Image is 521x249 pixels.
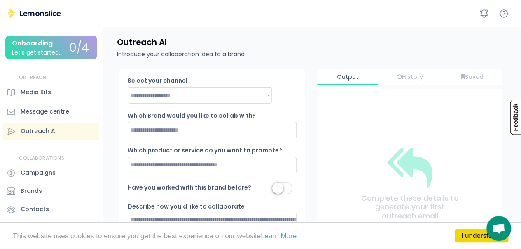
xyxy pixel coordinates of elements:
[379,74,441,81] div: History
[13,232,508,240] p: This website uses cookies to ensure you get the best experience on our website
[12,50,63,56] div: Let's get started...
[7,8,16,18] img: Lemonslice
[19,74,47,81] div: OUTREACH
[12,40,53,47] div: Onboarding
[21,187,42,195] div: Brands
[19,155,64,162] div: COLLABORATIONS
[21,127,57,135] div: Outreach AI
[128,147,282,155] div: Which product or service do you want to promote?
[117,50,245,59] div: Introduce your collaboration idea to a brand
[20,8,61,19] div: Lemonslice
[21,205,49,213] div: Contacts
[21,168,56,177] div: Campaigns
[21,107,69,116] div: Message centre
[128,184,251,192] div: Have you worked with this brand before?
[128,77,210,85] div: Select your channel
[358,194,461,221] div: Complete these details to generate your first outreach email
[317,74,378,81] div: Output
[128,203,245,211] div: Describe how you'd like to collaborate
[21,88,51,97] div: Media Kits
[455,229,508,242] a: I understand!
[261,232,297,240] a: Learn More
[486,216,511,241] a: Mở cuộc trò chuyện
[69,42,89,55] div: 0/4
[117,37,167,47] h4: Outreach AI
[442,74,503,81] div: Saved
[128,112,256,120] div: Which Brand would you like to collab with?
